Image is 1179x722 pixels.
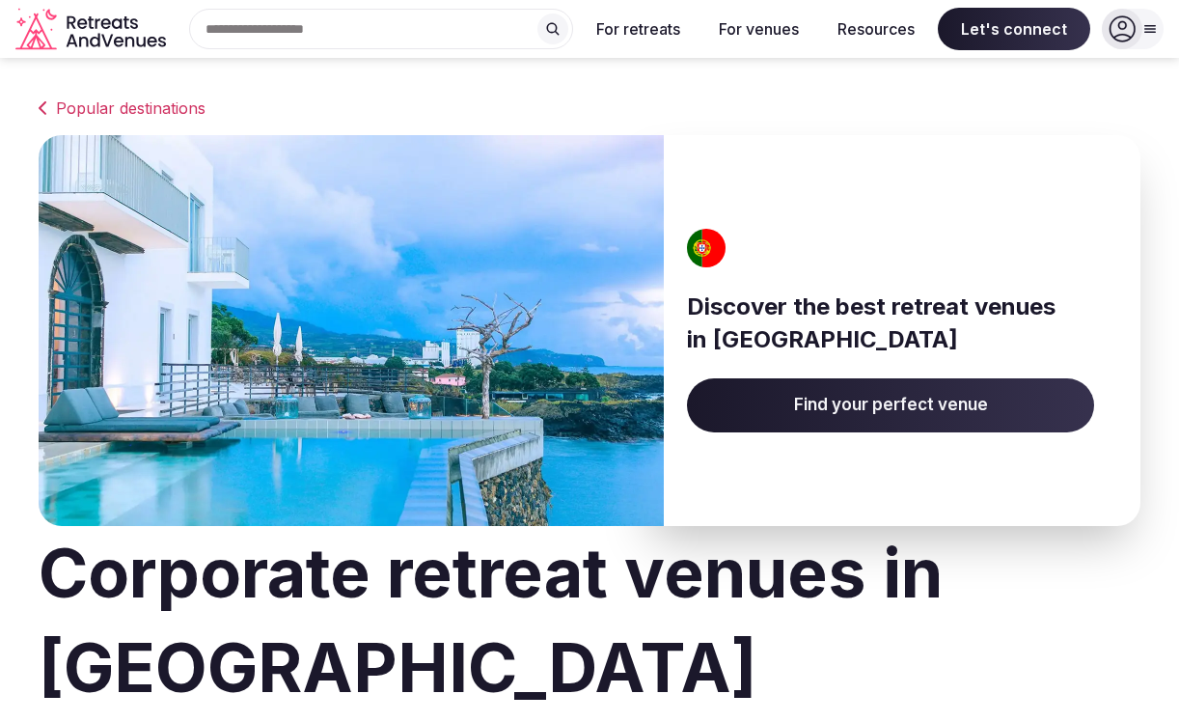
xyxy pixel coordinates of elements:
svg: Retreats and Venues company logo [15,8,170,51]
button: For retreats [581,8,696,50]
a: Find your perfect venue [687,378,1094,432]
button: Resources [822,8,930,50]
a: Visit the homepage [15,8,170,51]
button: For venues [703,8,814,50]
a: Popular destinations [39,97,1140,120]
h1: Corporate retreat venues in [GEOGRAPHIC_DATA] [39,526,1140,715]
img: Banner image for Portugal representative of the country [39,135,664,526]
span: Let's connect [938,8,1090,50]
img: Portugal's flag [681,229,733,267]
h3: Discover the best retreat venues in [GEOGRAPHIC_DATA] [687,291,1094,355]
